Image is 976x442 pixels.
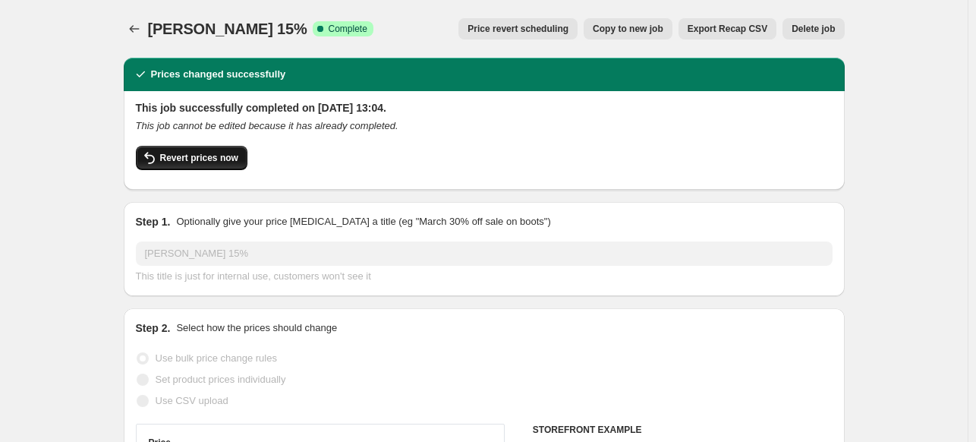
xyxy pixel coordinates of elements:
[792,23,835,35] span: Delete job
[176,214,550,229] p: Optionally give your price [MEDICAL_DATA] a title (eg "March 30% off sale on boots")
[593,23,663,35] span: Copy to new job
[782,18,844,39] button: Delete job
[688,23,767,35] span: Export Recap CSV
[176,320,337,336] p: Select how the prices should change
[468,23,568,35] span: Price revert scheduling
[136,320,171,336] h2: Step 2.
[136,100,833,115] h2: This job successfully completed on [DATE] 13:04.
[458,18,578,39] button: Price revert scheduling
[136,120,398,131] i: This job cannot be edited because it has already completed.
[136,146,247,170] button: Revert prices now
[124,18,145,39] button: Price change jobs
[136,270,371,282] span: This title is just for internal use, customers won't see it
[151,67,286,82] h2: Prices changed successfully
[328,23,367,35] span: Complete
[148,21,307,37] span: [PERSON_NAME] 15%
[156,352,277,364] span: Use bulk price change rules
[156,395,228,406] span: Use CSV upload
[136,214,171,229] h2: Step 1.
[678,18,776,39] button: Export Recap CSV
[584,18,672,39] button: Copy to new job
[160,152,238,164] span: Revert prices now
[156,374,286,385] span: Set product prices individually
[533,424,833,436] h6: STOREFRONT EXAMPLE
[136,242,833,266] input: 30% off holiday sale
